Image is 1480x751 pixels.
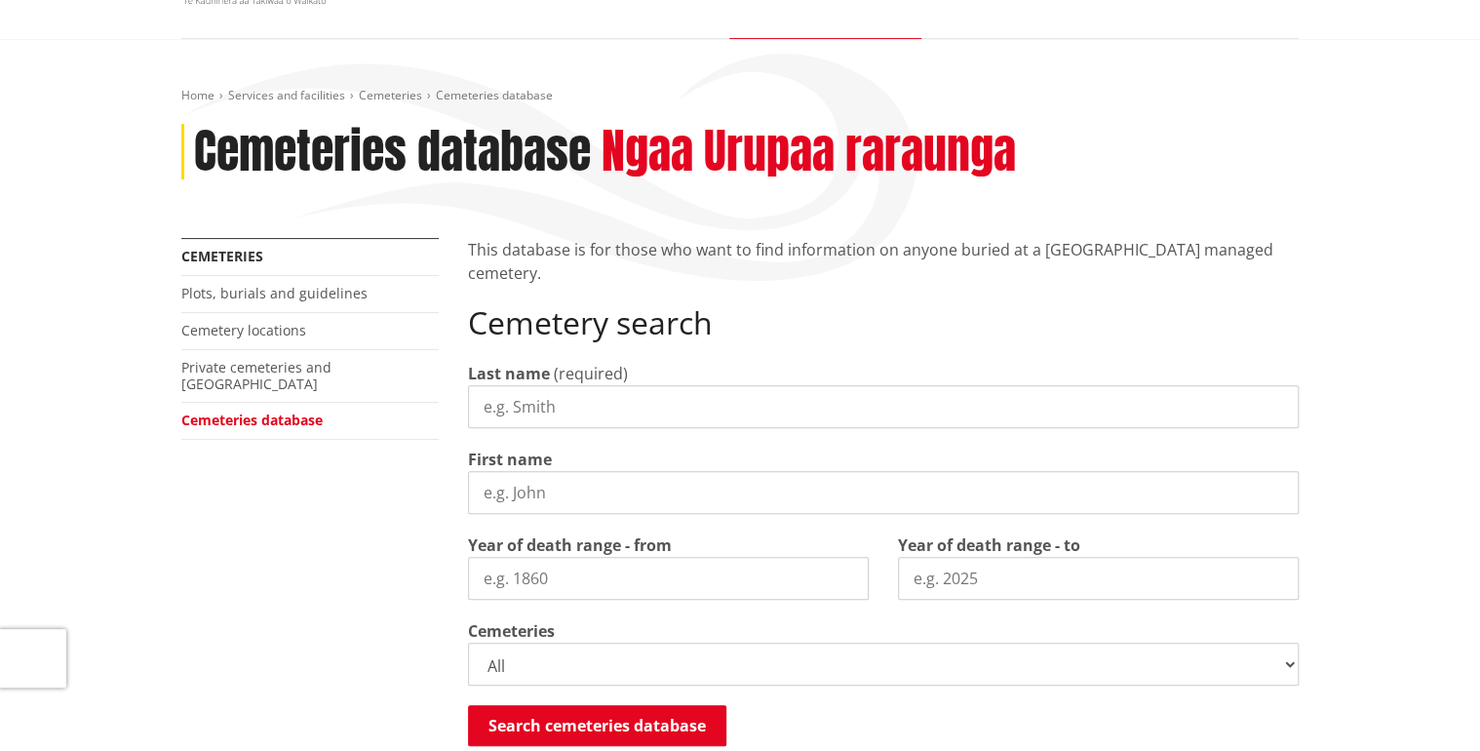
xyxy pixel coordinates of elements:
[181,284,368,302] a: Plots, burials and guidelines
[468,534,672,557] label: Year of death range - from
[181,411,323,429] a: Cemeteries database
[468,619,555,643] label: Cemeteries
[228,87,345,103] a: Services and facilities
[194,124,591,180] h1: Cemeteries database
[468,304,1299,341] h2: Cemetery search
[468,471,1299,514] input: e.g. John
[468,448,552,471] label: First name
[181,358,331,393] a: Private cemeteries and [GEOGRAPHIC_DATA]
[436,87,553,103] span: Cemeteries database
[181,87,214,103] a: Home
[181,88,1299,104] nav: breadcrumb
[554,363,628,384] span: (required)
[181,247,263,265] a: Cemeteries
[602,124,1016,180] h2: Ngaa Urupaa raraunga
[468,705,726,746] button: Search cemeteries database
[468,557,869,600] input: e.g. 1860
[359,87,422,103] a: Cemeteries
[468,238,1299,285] p: This database is for those who want to find information on anyone buried at a [GEOGRAPHIC_DATA] m...
[468,362,550,385] label: Last name
[898,557,1299,600] input: e.g. 2025
[1390,669,1461,739] iframe: Messenger Launcher
[181,321,306,339] a: Cemetery locations
[468,385,1299,428] input: e.g. Smith
[898,534,1080,557] label: Year of death range - to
